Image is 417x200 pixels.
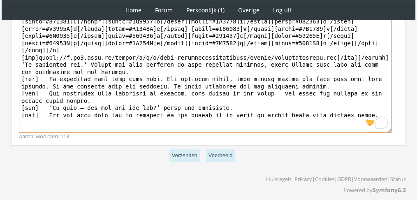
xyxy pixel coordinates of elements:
[266,172,406,183] p: | | | | |
[354,175,387,183] a: Voorwaarden
[315,175,334,183] a: Cookies
[266,175,292,183] a: Huisregels
[398,186,406,194] strong: 6.3
[294,175,312,183] a: Privacy
[337,175,351,183] a: GDPR
[266,183,406,197] p: Powered by
[390,175,406,183] a: Status
[373,186,406,194] a: Symfony6.3
[19,133,398,140] div: Aantal woorden: 113
[206,149,235,163] button: Voorbeeld
[169,149,200,163] button: Verzenden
